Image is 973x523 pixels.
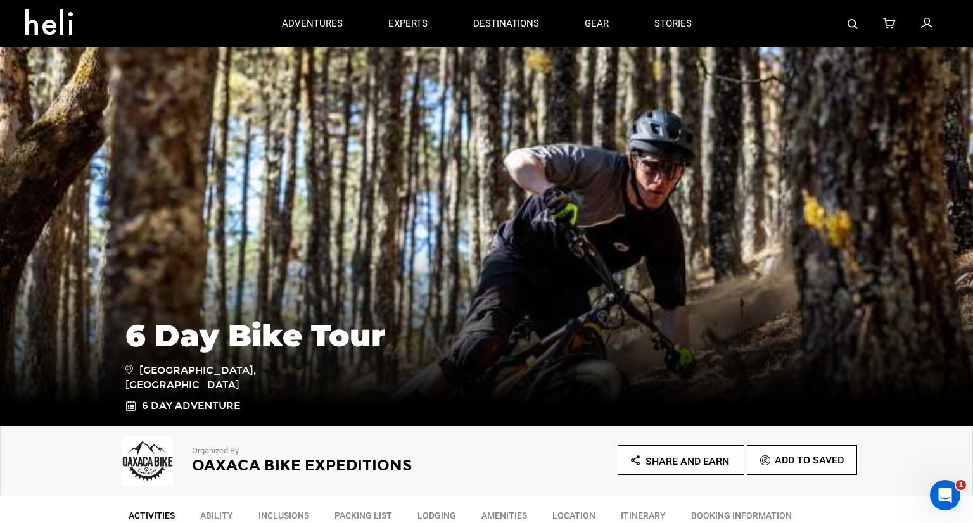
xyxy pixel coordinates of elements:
span: Share and Earn [645,455,729,467]
span: 1 [956,480,966,490]
p: Organized By [192,445,452,457]
span: [GEOGRAPHIC_DATA], [GEOGRAPHIC_DATA] [125,362,306,393]
h1: 6 Day Bike Tour [125,318,848,353]
p: experts [388,17,428,30]
img: 70e86fc9b76f5047cd03efca80958d91.png [116,436,179,487]
img: search-bar-icon.svg [848,19,858,29]
iframe: Intercom live chat [930,480,960,510]
span: 6 Day Adventure [142,399,240,413]
p: destinations [473,17,539,30]
span: Add To Saved [775,454,844,466]
p: adventures [282,17,343,30]
h2: Oaxaca Bike Expeditions [192,457,452,474]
